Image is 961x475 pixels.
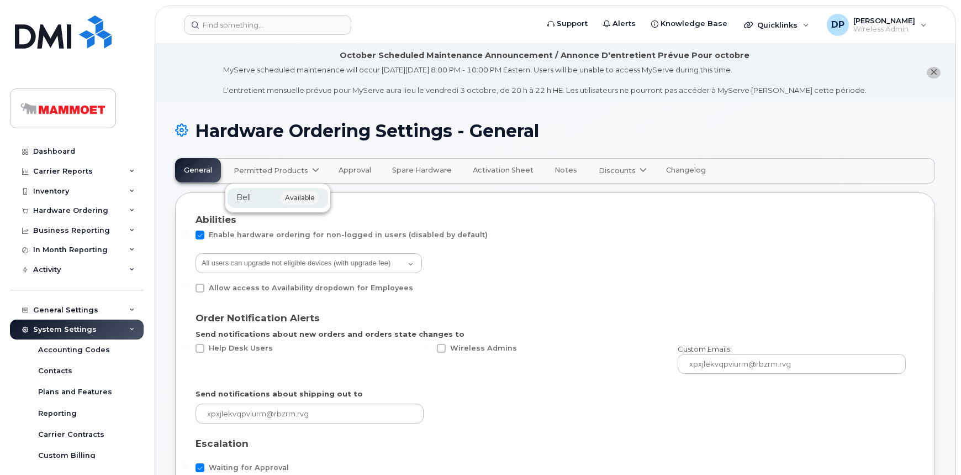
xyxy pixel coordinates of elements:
input: Allow access to Availability dropdown for Employees [182,284,188,289]
span: Wireless Admins [450,344,517,352]
a: General [176,159,220,183]
div: Abilities [196,213,915,226]
span: Discounts [599,165,636,176]
input: xpxjlekvqpviurm@rbzrm.rvg [196,404,424,424]
span: available [281,191,319,205]
h1: Hardware Ordering Settings - General [175,121,935,140]
div: October Scheduled Maintenance Announcement / Annonce D'entretient Prévue Pour octobre [340,50,749,61]
div: Bellavailable [228,188,328,208]
span: Notes [555,166,577,175]
a: Spare Hardware [384,159,460,183]
label: Send notifications about shipping out to [196,389,363,399]
a: Notes [546,159,585,183]
span: Spare Hardware [392,166,452,175]
input: xpxjlekvqpviurm@rbzrm.rvg [678,354,906,374]
span: Allow access to Availability dropdown for Employees [209,284,413,292]
span: Permitted Products [234,165,308,176]
span: Approval [339,166,371,175]
span: Activation Sheet [473,166,534,175]
a: Activation Sheet [464,159,542,183]
span: Help Desk Users [209,344,273,352]
input: Enable hardware ordering for non-logged in users (disabled by default) [182,231,188,236]
button: close notification [927,67,941,79]
span: Bell [236,192,251,203]
a: Changelog [658,159,714,183]
div: MyServe scheduled maintenance will occur [DATE][DATE] 8:00 PM - 10:00 PM Eastern. Users will be u... [223,65,867,96]
div: Escalation [196,437,915,450]
span: Enable hardware ordering for non-logged in users (disabled by default) [209,231,488,239]
a: Permitted Products [225,159,326,183]
input: Wireless Admins [424,344,429,349]
input: Waiting for Approval [182,463,188,469]
label: Send notifications about new orders and orders state changes to [196,329,464,340]
div: Order Notification Alerts [196,311,915,325]
span: Custom Emails: [678,344,732,353]
span: Changelog [666,166,706,175]
span: Waiting for Approval [209,463,289,472]
iframe: Messenger Launcher [913,427,953,467]
a: Approval [330,159,379,183]
input: Help Desk Users [182,344,188,349]
a: Discounts [590,159,653,183]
